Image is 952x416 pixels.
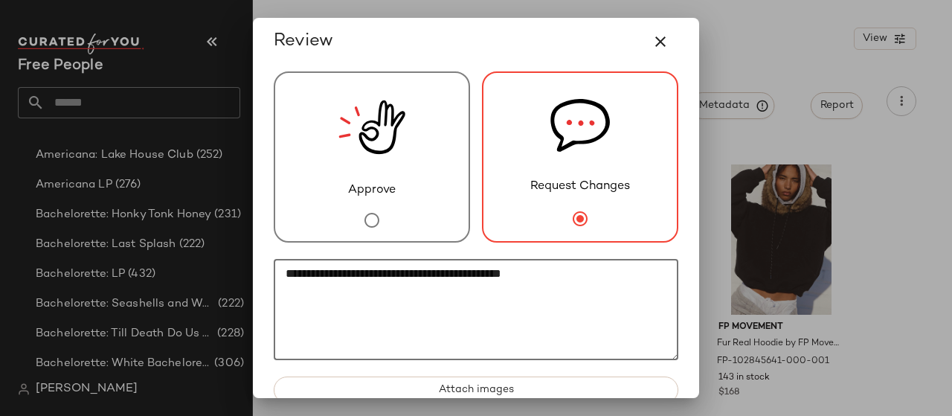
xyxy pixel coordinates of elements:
span: Request Changes [530,178,630,196]
img: svg%3e [550,73,610,178]
img: review_new_snapshot.RGmwQ69l.svg [338,73,405,182]
span: Approve [348,182,396,199]
button: Attach images [274,377,678,403]
span: Attach images [438,384,514,396]
span: Review [274,30,333,54]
